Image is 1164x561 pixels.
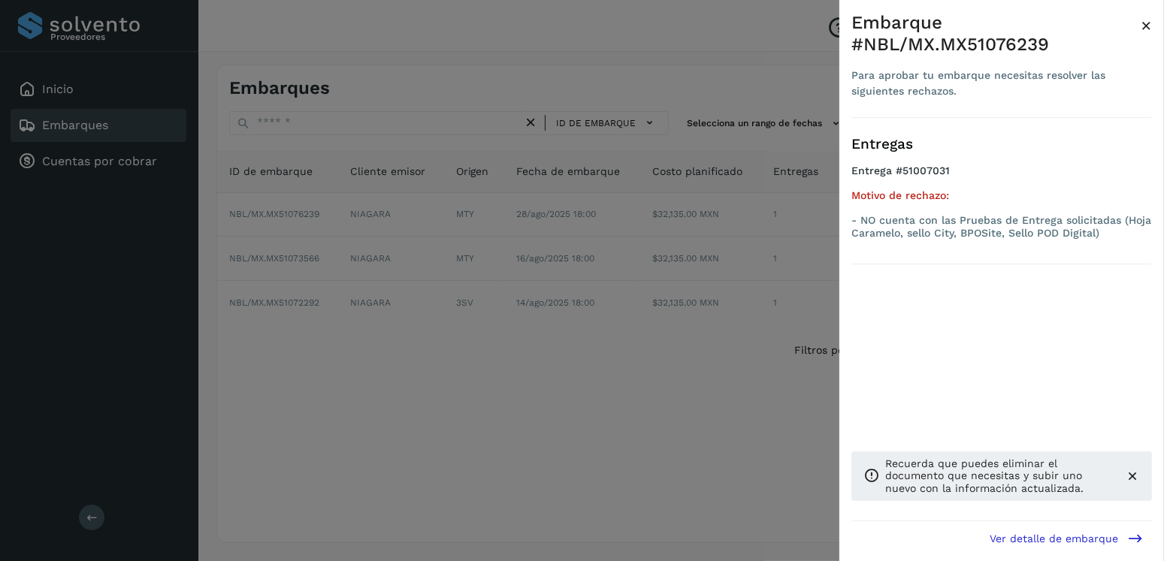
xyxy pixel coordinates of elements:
h4: Entrega #51007031 [851,164,1152,189]
button: Ver detalle de embarque [981,521,1152,555]
p: Recuerda que puedes eliminar el documento que necesitas y subir uno nuevo con la información actu... [885,457,1113,495]
span: × [1141,15,1152,36]
div: Embarque #NBL/MX.MX51076239 [851,12,1141,56]
p: - NO cuenta con las Pruebas de Entrega solicitadas (Hoja Caramelo, sello City, BPOSite, Sello POD... [851,214,1152,240]
h3: Entregas [851,136,1152,153]
div: Para aprobar tu embarque necesitas resolver las siguientes rechazos. [851,68,1141,99]
h5: Motivo de rechazo: [851,189,1152,202]
button: Close [1141,12,1152,39]
span: Ver detalle de embarque [990,533,1118,544]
